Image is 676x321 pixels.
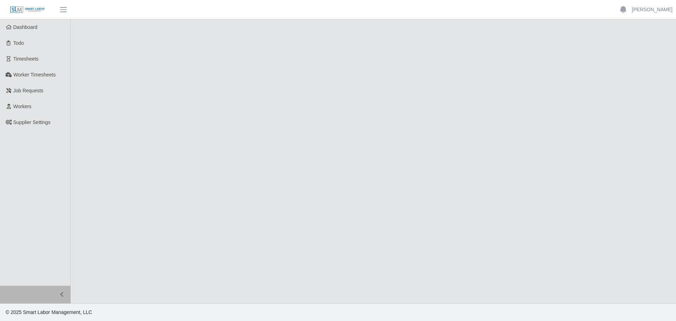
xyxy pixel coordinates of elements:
[13,40,24,46] span: Todo
[10,6,45,14] img: SLM Logo
[13,88,44,93] span: Job Requests
[13,24,38,30] span: Dashboard
[13,72,56,78] span: Worker Timesheets
[13,104,32,109] span: Workers
[6,309,92,315] span: © 2025 Smart Labor Management, LLC
[13,56,39,62] span: Timesheets
[13,119,51,125] span: Supplier Settings
[632,6,672,13] a: [PERSON_NAME]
